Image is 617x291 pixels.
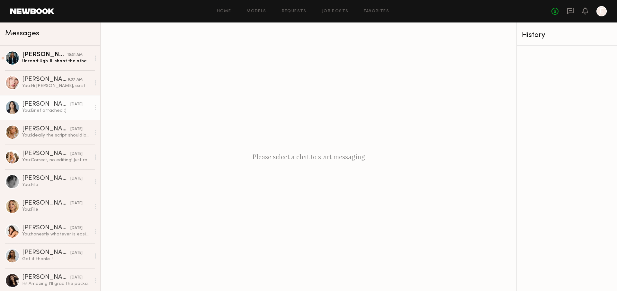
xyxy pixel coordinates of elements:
div: Got it thanks ! [22,256,91,262]
div: Please select a chat to start messaging [101,22,516,291]
div: [DATE] [70,101,83,108]
div: 9:37 AM [68,77,83,83]
div: [PERSON_NAME] [22,225,70,231]
div: [PERSON_NAME] [22,175,70,182]
div: [PERSON_NAME] [22,76,68,83]
div: You: honestly whatever is easiest for you! since we ask for raw clips, editing is not needed on y... [22,231,91,237]
div: You: File [22,182,91,188]
div: [DATE] [70,250,83,256]
div: [DATE] [70,151,83,157]
div: History [522,31,612,39]
a: E [596,6,607,16]
div: [PERSON_NAME] [22,126,70,132]
a: Models [246,9,266,13]
div: [DATE] [70,225,83,231]
div: You: Ideally the script should be read on camera! [22,132,91,138]
div: You: File [22,207,91,213]
div: You: Hi [PERSON_NAME], excited to work together! Can you please send your email for the agreement... [22,83,91,89]
div: [PERSON_NAME] [22,274,70,281]
div: [DATE] [70,275,83,281]
div: [DATE] [70,176,83,182]
div: Unread: Ugh. Ill shoot the other color but not as nice [22,58,91,64]
div: [PERSON_NAME] [22,200,70,207]
a: Job Posts [322,9,349,13]
div: [PERSON_NAME] [22,151,70,157]
a: Requests [282,9,307,13]
div: Hi! Amazing I’ll grab the package when I get in later [DATE]. Thanks for sending the brief over, ... [22,281,91,287]
div: [PERSON_NAME] [22,52,67,58]
span: Messages [5,30,39,37]
div: You: Brief attached :) [22,108,91,114]
div: [PERSON_NAME] [22,101,70,108]
div: 10:31 AM [67,52,83,58]
div: [DATE] [70,200,83,207]
a: Home [217,9,231,13]
div: You: Correct, no editing! Just raw files. The agreement should be in your inbox but I'll resend j... [22,157,91,163]
a: Favorites [364,9,389,13]
div: [DATE] [70,126,83,132]
div: [PERSON_NAME] [22,250,70,256]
